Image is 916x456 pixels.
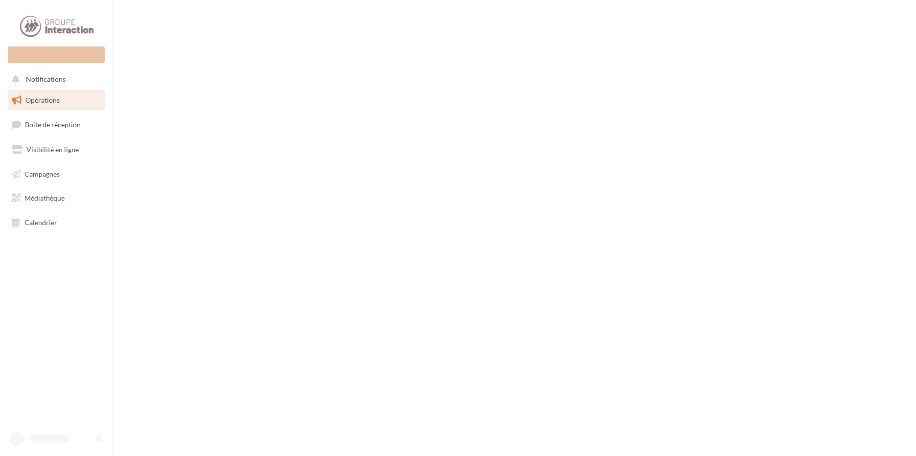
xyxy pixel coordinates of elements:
[6,188,107,208] a: Médiathèque
[24,218,57,227] span: Calendrier
[6,90,107,111] a: Opérations
[24,194,65,202] span: Médiathèque
[25,120,81,129] span: Boîte de réception
[8,46,105,63] div: Nouvelle campagne
[6,139,107,160] a: Visibilité en ligne
[6,164,107,184] a: Campagnes
[25,96,60,104] span: Opérations
[6,114,107,135] a: Boîte de réception
[26,145,79,154] span: Visibilité en ligne
[26,75,66,84] span: Notifications
[6,212,107,233] a: Calendrier
[24,169,60,178] span: Campagnes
